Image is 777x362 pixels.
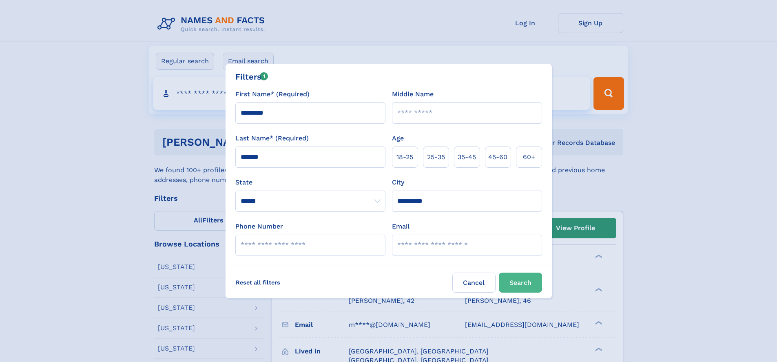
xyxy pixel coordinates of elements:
label: Age [392,133,404,143]
label: State [235,178,385,187]
div: Filters [235,71,268,83]
label: Phone Number [235,222,283,231]
span: 18‑25 [396,152,413,162]
label: City [392,178,404,187]
span: 45‑60 [488,152,507,162]
label: First Name* (Required) [235,89,310,99]
label: Reset all filters [230,273,286,292]
span: 60+ [523,152,535,162]
label: Last Name* (Required) [235,133,309,143]
span: 25‑35 [427,152,445,162]
label: Middle Name [392,89,434,99]
label: Email [392,222,410,231]
span: 35‑45 [458,152,476,162]
label: Cancel [452,273,496,293]
button: Search [499,273,542,293]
